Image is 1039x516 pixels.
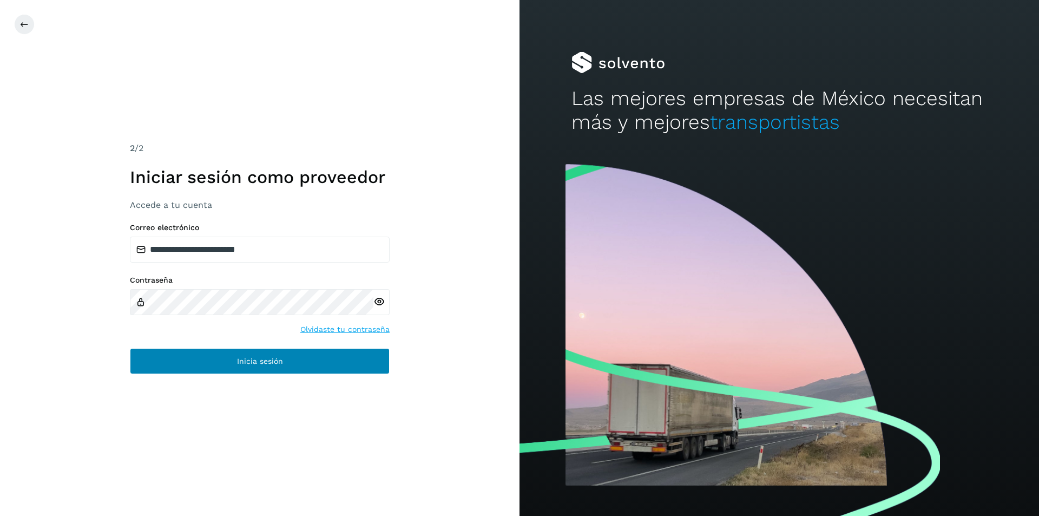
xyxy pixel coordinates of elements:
[571,87,987,135] h2: Las mejores empresas de México necesitan más y mejores
[130,167,390,187] h1: Iniciar sesión como proveedor
[130,143,135,153] span: 2
[130,142,390,155] div: /2
[237,357,283,365] span: Inicia sesión
[710,110,840,134] span: transportistas
[130,276,390,285] label: Contraseña
[300,324,390,335] a: Olvidaste tu contraseña
[130,348,390,374] button: Inicia sesión
[130,200,390,210] h3: Accede a tu cuenta
[130,223,390,232] label: Correo electrónico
